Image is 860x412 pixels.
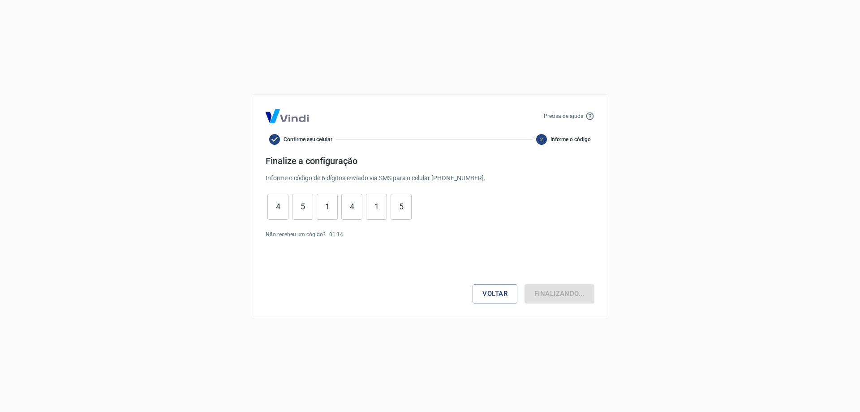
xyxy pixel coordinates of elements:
[266,156,594,166] h4: Finalize a configuração
[550,135,591,143] span: Informe o código
[266,230,326,239] p: Não recebeu um cógido?
[284,135,332,143] span: Confirme seu celular
[266,173,594,183] p: Informe o código de 6 dígitos enviado via SMS para o celular [PHONE_NUMBER] .
[544,112,584,120] p: Precisa de ajuda
[329,230,343,239] p: 01 : 14
[473,284,517,303] button: Voltar
[540,136,543,142] text: 2
[266,109,309,123] img: Logo Vind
